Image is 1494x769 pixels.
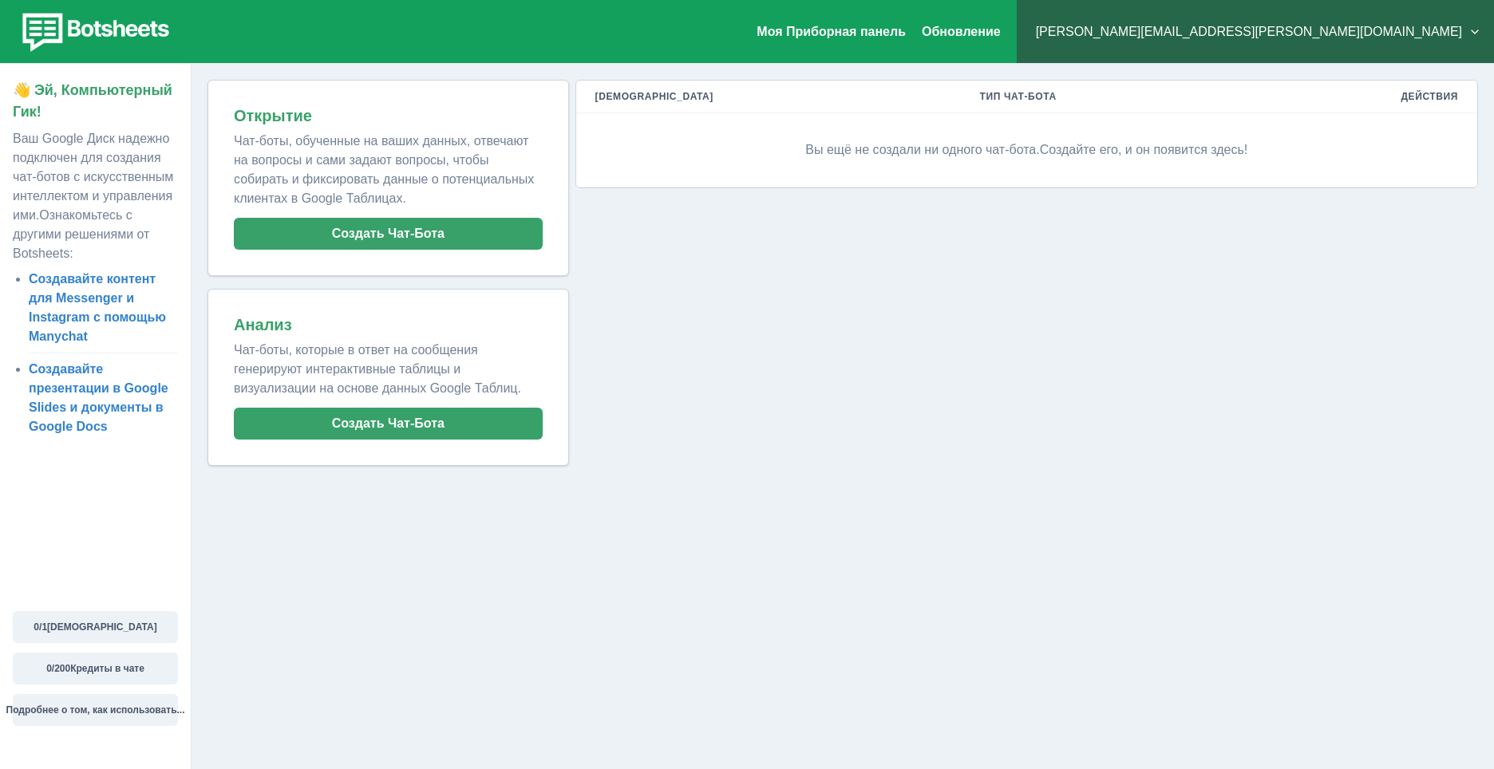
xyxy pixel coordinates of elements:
ya-tr-span: 👋 Эй, Компьютерный Гик! [13,82,172,120]
ya-tr-span: / [39,621,41,633]
ya-tr-span: Вы ещё не создали ни одного чат-бота. [805,143,1039,156]
ya-tr-span: 1 [41,621,47,633]
ya-tr-span: [DEMOGRAPHIC_DATA] [47,621,157,633]
button: Создать Чат-Бота [234,218,543,250]
ya-tr-span: Действия [1401,91,1458,102]
ya-tr-span: 0 [34,621,39,633]
ya-tr-span: Кредиты в чате [70,663,144,674]
button: 0/1[DEMOGRAPHIC_DATA] [13,611,178,643]
ya-tr-span: Анализ [234,316,292,333]
img: botsheets-logo.png [13,10,174,54]
ya-tr-span: [DEMOGRAPHIC_DATA] [595,91,713,102]
ya-tr-span: Чат-боты, обученные на ваших данных, отвечают на вопросы и сами задают вопросы, чтобы собирать и ... [234,134,534,205]
ya-tr-span: / [52,663,54,674]
ya-tr-span: Открытие [234,107,312,124]
a: Моя Приборная панель [757,25,906,38]
ya-tr-span: 0 [46,663,52,674]
ya-tr-span: Тип Чат-Бота [980,91,1057,102]
ya-tr-span: Ознакомьтесь с другими решениями от Botsheets: [13,208,149,260]
ya-tr-span: Ваш Google Диск надежно подключен для создания чат-ботов с искусственным интеллектом и управления... [13,132,173,222]
ya-tr-span: Обновление [922,25,1001,38]
button: Подробнее о том, как использовать... [13,694,178,726]
ya-tr-span: Создать Чат-Бота [332,226,445,241]
ya-tr-span: Подробнее о том, как использовать... [6,704,185,716]
a: Создавайте контент для Messenger и Instagram с помощью Manychat [29,272,166,343]
ya-tr-span: Чат-боты, которые в ответ на сообщения генерируют интерактивные таблицы и визуализации на основе ... [234,343,521,395]
button: Создать Чат-Бота [234,408,543,440]
ya-tr-span: Создайте его, и он появится здесь! [1040,143,1248,156]
button: 0/200Кредиты в чате [13,653,178,684]
button: [PERSON_NAME][EMAIL_ADDRESS][PERSON_NAME][DOMAIN_NAME] [1030,16,1481,48]
ya-tr-span: 200 [54,663,70,674]
a: Создавайте презентации в Google Slides и документы в Google Docs [29,362,168,433]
